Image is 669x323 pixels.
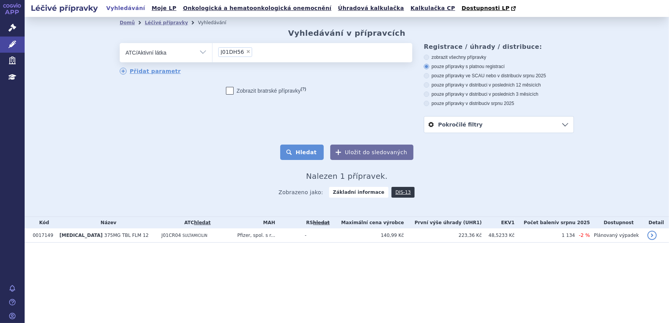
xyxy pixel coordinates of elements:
[313,220,329,225] del: hledat
[104,233,149,238] span: 375MG TBL FLM 12
[647,231,657,240] a: detail
[120,68,181,75] a: Přidat parametr
[391,187,415,198] a: DIS-13
[55,217,157,228] th: Název
[120,20,135,25] a: Domů
[181,3,334,13] a: Onkologická a hematoonkologická onemocnění
[145,20,188,25] a: Léčivé přípravky
[29,217,56,228] th: Kód
[330,145,413,160] button: Uložit do sledovaných
[29,228,56,243] td: 0017149
[462,5,510,11] span: Dostupnosti LP
[482,228,515,243] td: 48,5233 Kč
[306,171,388,181] span: Nalezen 1 přípravek.
[424,91,574,97] label: pouze přípravky v distribuci v posledních 3 měsících
[226,87,306,95] label: Zobrazit bratrské přípravky
[279,187,323,198] span: Zobrazeno jako:
[515,228,575,243] td: 1 134
[161,233,181,238] span: J01CR04
[424,100,574,107] label: pouze přípravky v distribuci
[221,49,244,55] span: J01DH56
[234,217,301,228] th: MAH
[59,233,102,238] span: [MEDICAL_DATA]
[424,117,574,133] a: Pokročilé filtry
[424,43,574,50] h3: Registrace / úhrady / distribuce:
[198,17,236,28] li: Vyhledávání
[482,217,515,228] th: EKV1
[329,187,388,198] strong: Základní informace
[288,28,406,38] h2: Vyhledávání v přípravcích
[254,47,259,57] input: J01DH56
[515,217,590,228] th: Počet balení
[404,217,482,228] th: První výše úhrady (UHR1)
[149,3,179,13] a: Moje LP
[301,228,331,243] td: -
[644,217,669,228] th: Detail
[234,228,301,243] td: Pfizer, spol. s r...
[280,145,324,160] button: Hledat
[104,3,147,13] a: Vyhledávání
[459,3,520,14] a: Dostupnosti LP
[301,87,306,92] abbr: (?)
[556,220,590,225] span: v srpnu 2025
[331,228,404,243] td: 140,99 Kč
[157,217,233,228] th: ATC
[487,101,514,106] span: v srpnu 2025
[182,233,207,238] span: SULTAMICILIN
[246,49,251,54] span: ×
[424,73,574,79] label: pouze přípravky ve SCAU nebo v distribuci
[331,217,404,228] th: Maximální cena výrobce
[590,217,644,228] th: Dostupnost
[424,82,574,88] label: pouze přípravky v distribuci v posledních 12 měsících
[590,228,644,243] td: Plánovaný výpadek
[408,3,458,13] a: Kalkulačka CP
[579,232,590,238] span: -2 %
[336,3,406,13] a: Úhradová kalkulačka
[313,220,329,225] a: vyhledávání neobsahuje žádnou platnou referenční skupinu
[424,63,574,70] label: pouze přípravky s platnou registrací
[404,228,482,243] td: 223,36 Kč
[301,217,331,228] th: RS
[519,73,546,78] span: v srpnu 2025
[194,220,211,225] a: hledat
[25,3,104,13] h2: Léčivé přípravky
[424,54,574,60] label: zobrazit všechny přípravky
